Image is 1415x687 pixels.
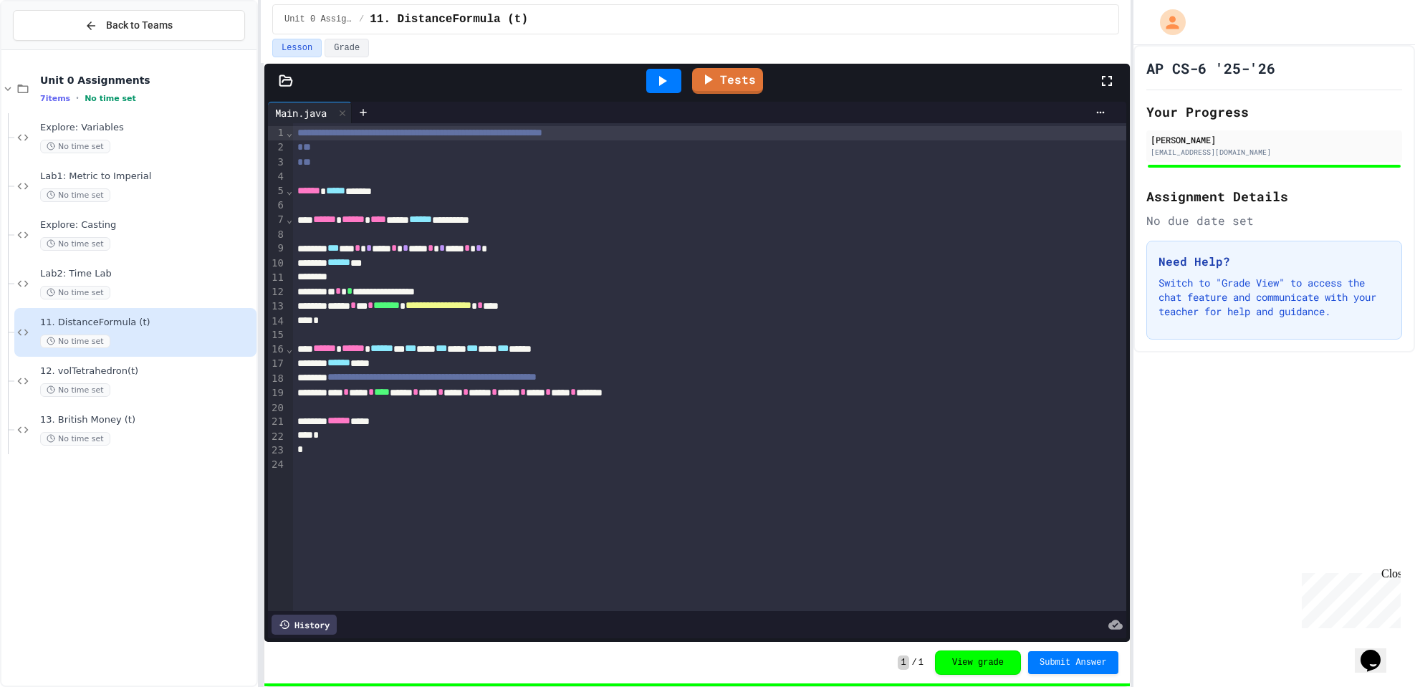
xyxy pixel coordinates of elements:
[1146,58,1275,78] h1: AP CS-6 '25-'26
[1355,630,1401,673] iframe: chat widget
[268,256,286,271] div: 10
[268,228,286,242] div: 8
[40,365,254,378] span: 12. volTetrahedron(t)
[85,94,136,103] span: No time set
[268,299,286,314] div: 13
[1151,133,1398,146] div: [PERSON_NAME]
[40,140,110,153] span: No time set
[268,285,286,299] div: 12
[1028,651,1118,674] button: Submit Answer
[40,414,254,426] span: 13. British Money (t)
[268,328,286,342] div: 15
[40,317,254,329] span: 11. DistanceFormula (t)
[268,314,286,329] div: 14
[40,170,254,183] span: Lab1: Metric to Imperial
[1146,186,1402,206] h2: Assignment Details
[918,657,924,668] span: 1
[268,184,286,198] div: 5
[1159,276,1390,319] p: Switch to "Grade View" to access the chat feature and communicate with your teacher for help and ...
[40,432,110,446] span: No time set
[76,92,79,104] span: •
[268,357,286,371] div: 17
[40,286,110,299] span: No time set
[359,14,364,25] span: /
[13,10,245,41] button: Back to Teams
[898,655,908,670] span: 1
[272,615,337,635] div: History
[40,122,254,134] span: Explore: Variables
[268,443,286,458] div: 23
[1146,102,1402,122] h2: Your Progress
[284,14,353,25] span: Unit 0 Assignments
[935,650,1021,675] button: View grade
[106,18,173,33] span: Back to Teams
[268,415,286,429] div: 21
[40,335,110,348] span: No time set
[268,458,286,472] div: 24
[40,219,254,231] span: Explore: Casting
[268,105,334,120] div: Main.java
[268,372,286,386] div: 18
[40,74,254,87] span: Unit 0 Assignments
[40,268,254,280] span: Lab2: Time Lab
[272,39,322,57] button: Lesson
[1151,147,1398,158] div: [EMAIL_ADDRESS][DOMAIN_NAME]
[1296,567,1401,628] iframe: chat widget
[1145,6,1189,39] div: My Account
[40,94,70,103] span: 7 items
[268,430,286,444] div: 22
[268,198,286,213] div: 6
[268,213,286,227] div: 7
[268,271,286,285] div: 11
[268,170,286,184] div: 4
[1040,657,1107,668] span: Submit Answer
[286,185,293,196] span: Fold line
[1146,212,1402,229] div: No due date set
[286,213,293,225] span: Fold line
[40,383,110,397] span: No time set
[692,68,763,94] a: Tests
[40,188,110,202] span: No time set
[268,241,286,256] div: 9
[325,39,369,57] button: Grade
[370,11,528,28] span: 11. DistanceFormula (t)
[286,343,293,355] span: Fold line
[286,127,293,138] span: Fold line
[268,386,286,400] div: 19
[268,342,286,357] div: 16
[268,102,352,123] div: Main.java
[268,401,286,415] div: 20
[268,155,286,170] div: 3
[6,6,99,91] div: Chat with us now!Close
[40,237,110,251] span: No time set
[912,657,917,668] span: /
[1159,253,1390,270] h3: Need Help?
[268,140,286,155] div: 2
[268,126,286,140] div: 1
